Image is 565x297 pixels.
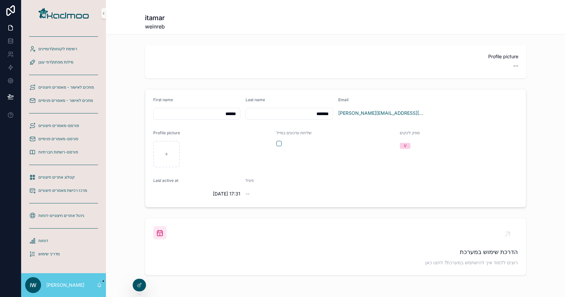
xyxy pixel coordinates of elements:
[25,248,102,260] a: מדריך שימוש
[38,175,75,180] span: קטלוג אתרים חיצוניים
[145,218,526,275] a: הדרכת שימוש במערכתרוצים ללמוד איך להישתמש במערכת? לחצו כאן
[38,136,78,142] span: פורסם-מאמרים פנימיים
[404,143,406,149] div: V
[153,53,518,60] span: Profile picture
[38,85,94,90] span: מחכים לאישור - מאמרים חיצוניים
[25,235,102,247] a: דוחות
[38,213,84,218] span: ניהול אתרים חיצוניים-דוחות
[246,191,250,197] span: --
[25,146,102,158] a: פורסם-רשתות חברתיות
[338,110,425,116] a: [PERSON_NAME][EMAIL_ADDRESS][DOMAIN_NAME]
[153,178,178,183] span: Last active at
[145,13,165,22] h1: itamar
[153,130,180,135] span: Profile picture
[38,8,89,19] img: App logo
[153,247,518,257] span: הדרכת שימוש במערכת
[38,123,79,128] span: פורסם-מאמרים חיצוניים
[25,43,102,55] a: רשימת לקוחות\דומיינים
[25,120,102,132] a: פורסם-מאמרים חיצוניים
[276,130,311,135] span: שליחת עדכונים במייל
[153,259,518,266] span: רוצים ללמוד איך להישתמש במערכת? לחצו כאן
[25,171,102,183] a: קטלוג אתרים חיצוניים
[25,95,102,106] a: מחכים לאישור - מאמרים פנימיים
[153,191,241,197] span: [DATE] 17:31
[25,210,102,222] a: ניהול אתרים חיצוניים-דוחות
[246,97,265,102] span: Last name
[25,56,102,68] a: מילות מפתח\דפי עוגן
[25,185,102,196] a: מרכז רכישת מאמרים חיצוניים
[38,238,48,243] span: דוחות
[38,98,93,103] span: מחכים לאישור - מאמרים פנימיים
[246,178,254,183] span: פעיל
[153,97,173,102] span: First name
[38,251,60,257] span: מדריך שימוש
[38,149,78,155] span: פורסם-רשתות חברתיות
[46,282,84,288] p: [PERSON_NAME]
[30,281,36,289] span: iw
[145,22,165,30] span: weinreb
[400,130,420,135] span: ספק לינקים
[513,61,518,70] span: --
[38,188,87,193] span: מרכז רכישת מאמרים חיצוניים
[38,60,73,65] span: מילות מפתח\דפי עוגן
[25,81,102,93] a: מחכים לאישור - מאמרים חיצוניים
[25,133,102,145] a: פורסם-מאמרים פנימיים
[38,46,77,52] span: רשימת לקוחות\דומיינים
[338,97,349,102] span: Email
[21,26,106,269] div: scrollable content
